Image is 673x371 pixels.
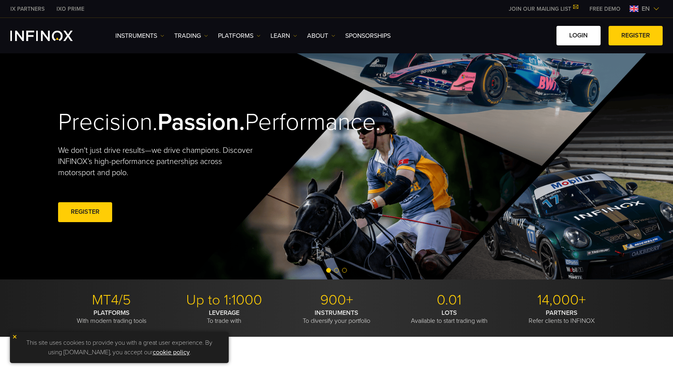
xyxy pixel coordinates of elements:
[115,31,164,41] a: Instruments
[58,145,259,178] p: We don't just drive results—we drive champions. Discover INFINOX’s high-performance partnerships ...
[58,291,165,309] p: MT4/5
[270,31,297,41] a: Learn
[342,268,347,273] span: Go to slide 3
[283,291,390,309] p: 900+
[10,31,91,41] a: INFINOX Logo
[345,31,391,41] a: SPONSORSHIPS
[4,5,51,13] a: INFINOX
[283,309,390,325] p: To diversify your portfolio
[396,291,502,309] p: 0.01
[58,309,165,325] p: With modern trading tools
[171,309,277,325] p: To trade with
[556,26,601,45] a: LOGIN
[58,202,112,222] a: REGISTER
[51,5,90,13] a: INFINOX
[442,309,457,317] strong: LOTS
[14,336,225,359] p: This site uses cookies to provide you with a great user experience. By using [DOMAIN_NAME], you a...
[218,31,261,41] a: PLATFORMS
[326,268,331,273] span: Go to slide 1
[315,309,358,317] strong: INSTRUMENTS
[58,108,309,137] h2: Precision. Performance.
[171,291,277,309] p: Up to 1:1000
[174,31,208,41] a: TRADING
[12,334,18,340] img: yellow close icon
[209,309,239,317] strong: LEVERAGE
[546,309,578,317] strong: PARTNERS
[93,309,130,317] strong: PLATFORMS
[584,5,626,13] a: INFINOX MENU
[609,26,663,45] a: REGISTER
[153,348,190,356] a: cookie policy
[158,108,245,137] strong: Passion.
[307,31,335,41] a: ABOUT
[508,309,615,325] p: Refer clients to INFINOX
[508,291,615,309] p: 14,000+
[638,4,653,14] span: en
[396,309,502,325] p: Available to start trading with
[334,268,339,273] span: Go to slide 2
[503,6,584,12] a: JOIN OUR MAILING LIST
